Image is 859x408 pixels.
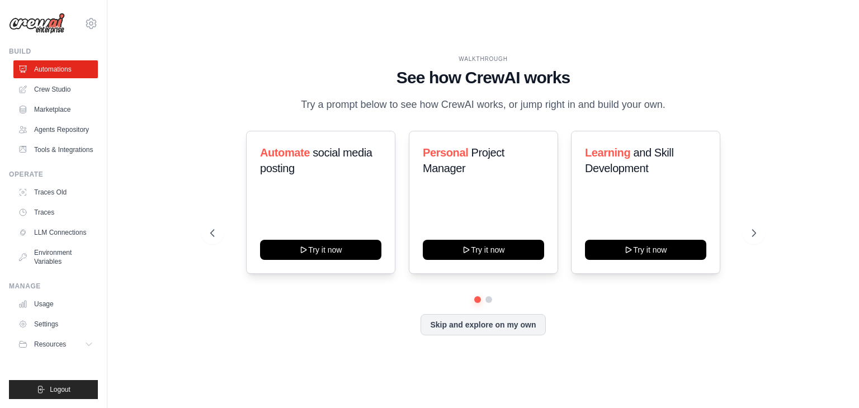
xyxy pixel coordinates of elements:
[260,240,381,260] button: Try it now
[13,183,98,201] a: Traces Old
[50,385,70,394] span: Logout
[13,295,98,313] a: Usage
[13,203,98,221] a: Traces
[13,244,98,271] a: Environment Variables
[585,146,630,159] span: Learning
[423,146,468,159] span: Personal
[9,170,98,179] div: Operate
[585,240,706,260] button: Try it now
[260,146,310,159] span: Automate
[9,380,98,399] button: Logout
[13,335,98,353] button: Resources
[13,60,98,78] a: Automations
[295,97,671,113] p: Try a prompt below to see how CrewAI works, or jump right in and build your own.
[9,13,65,34] img: Logo
[210,68,756,88] h1: See how CrewAI works
[423,146,504,174] span: Project Manager
[13,101,98,118] a: Marketplace
[13,315,98,333] a: Settings
[423,240,544,260] button: Try it now
[803,354,859,408] iframe: Chat Widget
[260,146,372,174] span: social media posting
[421,314,545,335] button: Skip and explore on my own
[13,141,98,159] a: Tools & Integrations
[9,282,98,291] div: Manage
[13,80,98,98] a: Crew Studio
[9,47,98,56] div: Build
[13,121,98,139] a: Agents Repository
[13,224,98,241] a: LLM Connections
[210,55,756,63] div: WALKTHROUGH
[34,340,66,349] span: Resources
